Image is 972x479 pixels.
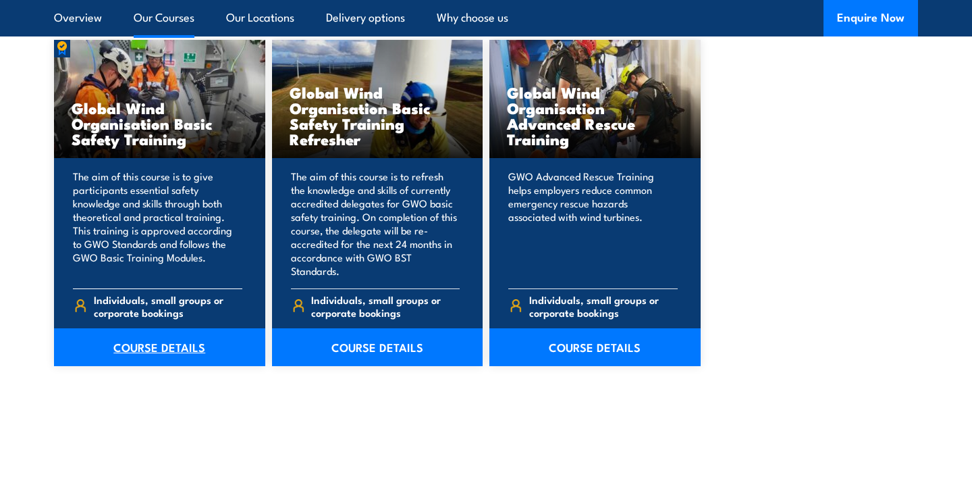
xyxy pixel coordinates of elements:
[529,293,678,319] span: Individuals, small groups or corporate bookings
[489,328,701,366] a: COURSE DETAILS
[508,170,678,278] p: GWO Advanced Rescue Training helps employers reduce common emergency rescue hazards associated wi...
[94,293,242,319] span: Individuals, small groups or corporate bookings
[290,84,466,147] h3: Global Wind Organisation Basic Safety Training Refresher
[272,328,483,366] a: COURSE DETAILS
[311,293,460,319] span: Individuals, small groups or corporate bookings
[507,84,683,147] h3: Global Wind Organisation Advanced Rescue Training
[72,100,248,147] h3: Global Wind Organisation Basic Safety Training
[291,170,460,278] p: The aim of this course is to refresh the knowledge and skills of currently accredited delegates f...
[73,170,242,278] p: The aim of this course is to give participants essential safety knowledge and skills through both...
[54,328,265,366] a: COURSE DETAILS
